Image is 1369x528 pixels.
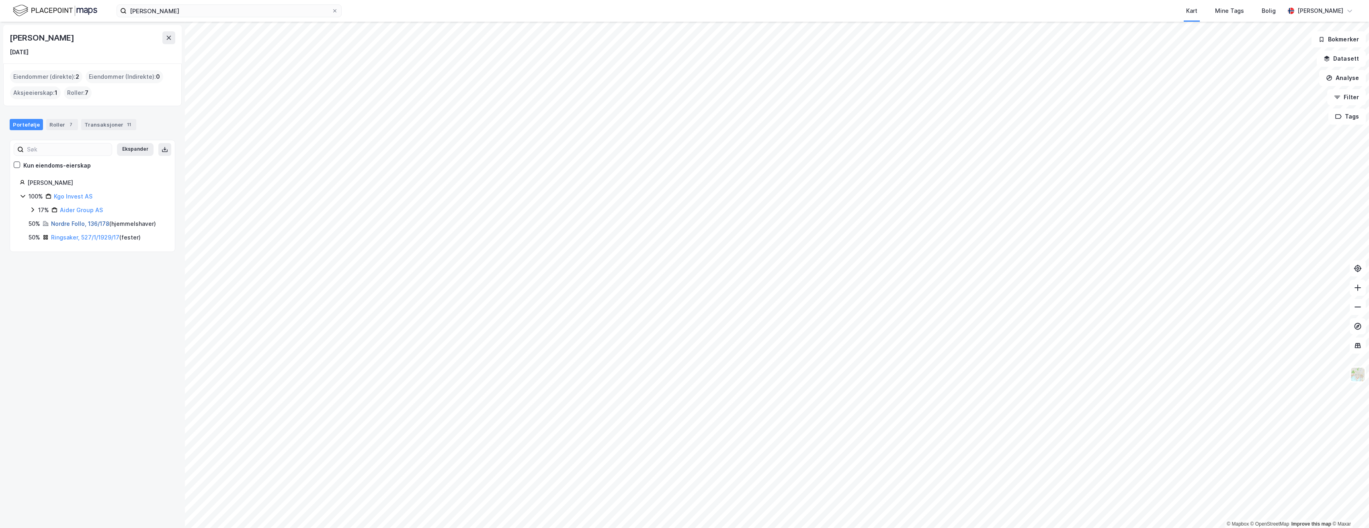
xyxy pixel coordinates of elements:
div: Roller [46,119,78,130]
span: 1 [55,88,57,98]
img: logo.f888ab2527a4732fd821a326f86c7f29.svg [13,4,97,18]
div: Bolig [1262,6,1276,16]
span: 2 [76,72,79,82]
span: 0 [156,72,160,82]
a: Improve this map [1291,521,1331,527]
div: Kun eiendoms-eierskap [23,161,91,170]
input: Søk [24,143,112,156]
div: 50% [29,233,40,242]
div: [PERSON_NAME] [1297,6,1343,16]
button: Bokmerker [1312,31,1366,47]
div: ( fester ) [51,233,141,242]
a: Aider Group AS [60,207,103,213]
button: Analyse [1319,70,1366,86]
div: 50% [29,219,40,229]
div: Transaksjoner [81,119,136,130]
div: [DATE] [10,47,29,57]
div: 17% [38,205,49,215]
div: Aksjeeierskap : [10,86,61,99]
div: Roller : [64,86,92,99]
div: Kontrollprogram for chat [1329,489,1369,528]
a: Mapbox [1227,521,1249,527]
input: Søk på adresse, matrikkel, gårdeiere, leietakere eller personer [127,5,332,17]
div: Eiendommer (Indirekte) : [86,70,163,83]
div: Eiendommer (direkte) : [10,70,82,83]
a: Kgo Invest AS [54,193,92,200]
a: Ringsaker, 527/1/1929/17 [51,234,119,241]
div: 100% [29,192,43,201]
button: Tags [1328,108,1366,125]
div: Kart [1186,6,1197,16]
div: Mine Tags [1215,6,1244,16]
a: OpenStreetMap [1250,521,1289,527]
div: 11 [125,121,133,129]
img: Z [1350,367,1365,382]
span: 7 [85,88,88,98]
button: Ekspander [117,143,154,156]
a: Nordre Follo, 136/178 [51,220,109,227]
button: Filter [1327,89,1366,105]
div: [PERSON_NAME] [10,31,76,44]
iframe: Chat Widget [1329,489,1369,528]
div: 7 [67,121,75,129]
div: [PERSON_NAME] [27,178,165,188]
div: ( hjemmelshaver ) [51,219,156,229]
button: Datasett [1317,51,1366,67]
div: Portefølje [10,119,43,130]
